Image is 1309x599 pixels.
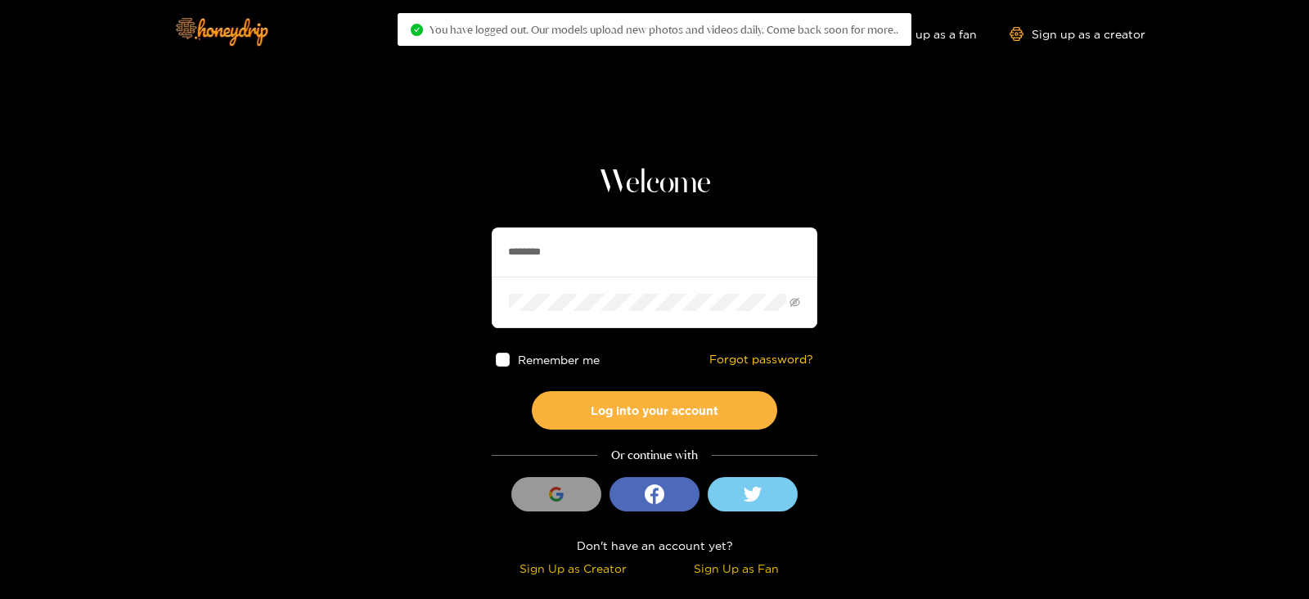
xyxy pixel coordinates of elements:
a: Forgot password? [709,353,813,367]
span: Remember me [518,354,600,366]
h1: Welcome [492,164,817,203]
a: Sign up as a fan [865,27,977,41]
a: Sign up as a creator [1010,27,1145,41]
div: Or continue with [492,446,817,465]
div: Sign Up as Creator [496,559,650,578]
button: Log into your account [532,391,777,430]
span: eye-invisible [789,297,800,308]
div: Sign Up as Fan [659,559,813,578]
span: check-circle [411,24,423,36]
span: You have logged out. Our models upload new photos and videos daily. Come back soon for more.. [430,23,898,36]
div: Don't have an account yet? [492,536,817,555]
